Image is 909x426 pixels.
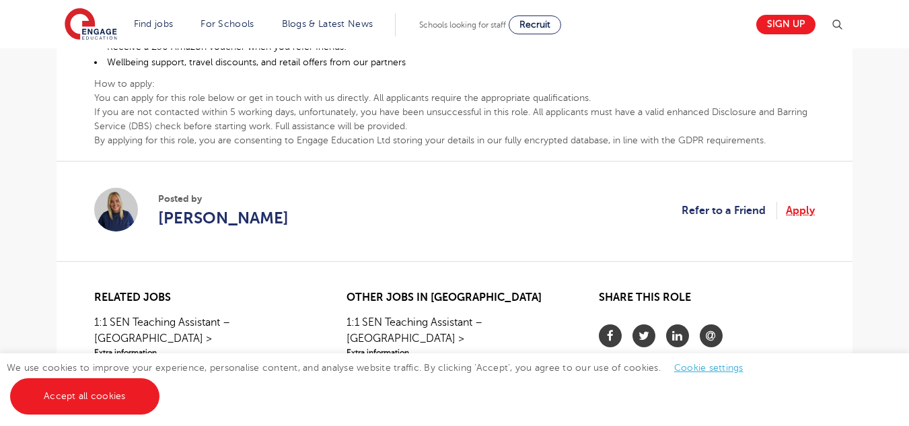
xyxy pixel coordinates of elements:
span: Extra information [94,347,310,359]
a: Recruit [509,15,561,34]
a: Refer to a Friend [682,202,777,219]
span: We use cookies to improve your experience, personalise content, and analyse website traffic. By c... [7,363,757,401]
a: Cookie settings [674,363,743,373]
img: Engage Education [65,8,117,42]
span: Posted by [158,192,289,206]
a: 1:1 SEN Teaching Assistant – [GEOGRAPHIC_DATA] >Extra information [94,314,310,359]
span: Extra information [347,347,562,359]
p: You can apply for this role below or get in touch with us directly. All applicants require the ap... [94,91,815,105]
a: Accept all cookies [10,378,159,415]
span: Recruit [519,20,550,30]
a: Apply [786,202,815,219]
a: Find jobs [134,19,174,29]
h2: Share this role [599,291,815,311]
a: [PERSON_NAME] [158,206,289,230]
li: Wellbeing support, travel discounts, and retail offers from our partners [94,55,815,70]
h2: Related jobs [94,291,310,304]
a: Blogs & Latest News [282,19,373,29]
h2: Other jobs in [GEOGRAPHIC_DATA] [347,291,562,304]
span: Schools looking for staff [419,20,506,30]
a: 1:1 SEN Teaching Assistant – [GEOGRAPHIC_DATA] >Extra information [347,314,562,359]
p: By applying for this role, you are consenting to Engage Education Ltd storing your details in our... [94,133,815,147]
b: How to apply: [94,79,155,89]
a: Sign up [756,15,815,34]
a: For Schools [201,19,254,29]
p: If you are not contacted within 5 working days, unfortunately, you have been unsuccessful in this... [94,105,815,133]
